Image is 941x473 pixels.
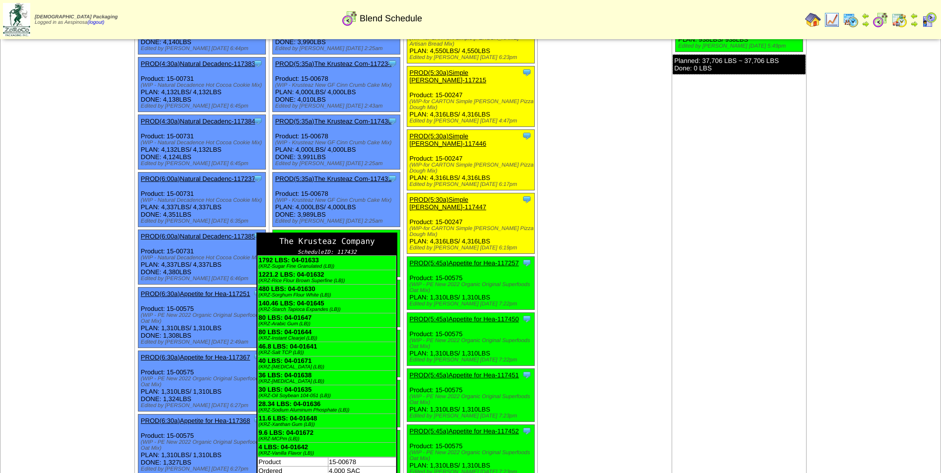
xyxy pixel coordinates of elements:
span: [DEMOGRAPHIC_DATA] Packaging [35,14,118,20]
img: Tooltip [522,258,532,268]
div: Product: 15-00678 PLAN: 4,000LBS / 4,000LBS [272,230,400,277]
div: Edited by [PERSON_NAME] [DATE] 6:46pm [141,276,265,282]
div: Edited by [PERSON_NAME] [DATE] 6:45pm [141,103,265,109]
img: Tooltip [387,174,397,183]
div: (KRZ-[MEDICAL_DATA] (LB)) [258,364,395,370]
b: 80 LBS: 04-01644 [258,328,312,336]
div: Product: 15-00678 PLAN: 4,000LBS / 4,000LBS DONE: 3,991LBS [272,115,400,170]
div: Edited by [PERSON_NAME] [DATE] 7:23pm [410,413,534,419]
img: calendarblend.gif [342,10,358,26]
a: PROD(6:30a)Appetite for Hea-117368 [141,417,250,424]
td: Product [258,457,328,466]
img: zoroco-logo-small.webp [3,3,30,36]
div: Edited by [PERSON_NAME] [DATE] 6:44pm [141,46,265,52]
a: PROD(5:45a)Appetite for Hea-117451 [410,371,519,379]
div: (WIP - Natural Decadence Hot Cocoa Cookie Mix) [141,82,265,88]
div: (WIP - PE New 2022 Organic Original Superfoods Oat Mix) [410,394,534,406]
a: PROD(5:30a)Simple [PERSON_NAME]-117447 [410,196,487,211]
div: The Krusteaz Company [257,234,396,249]
a: PROD(5:35a)The Krusteaz Com-117431 [275,175,392,182]
div: (WIP - Krusteaz New GF Cinn Crumb Cake Mix) [275,82,400,88]
a: PROD(5:45a)Appetite for Hea-117450 [410,315,519,323]
a: (logout) [87,20,104,25]
div: (WIP - Natural Decadence Hot Cocoa Cookie Mix) [141,140,265,146]
div: Edited by [PERSON_NAME] [DATE] 6:17pm [410,181,534,187]
img: arrowright.gif [910,20,918,28]
div: Edited by [PERSON_NAME] [DATE] 6:19pm [410,245,534,251]
b: 4 LBS: 04-01642 [258,443,308,451]
img: line_graph.gif [824,12,840,28]
img: Tooltip [522,131,532,141]
img: calendarcustomer.gif [921,12,937,28]
div: (KRZ-Instant Clearjel (LB)) [258,336,395,341]
div: Edited by [PERSON_NAME] [DATE] 7:22pm [410,301,534,307]
a: PROD(6:00a)Natural Decadenc-117385 [141,233,255,240]
div: Edited by [PERSON_NAME] [DATE] 6:23pm [410,55,534,60]
img: calendarblend.gif [873,12,888,28]
span: Blend Schedule [360,13,422,24]
div: Edited by [PERSON_NAME] [DATE] 2:25am [275,161,400,167]
b: 11.6 LBS: 04-01648 [258,414,317,422]
div: (KRZ-Arabic Gum (LB)) [258,321,395,327]
div: (WIP - Krusteaz New GF Cinn Crumb Cake Mix) [275,140,400,146]
div: Product: 15-00678 PLAN: 4,000LBS / 4,000LBS DONE: 3,989LBS [272,173,400,227]
td: 15-00678 [328,457,396,466]
div: (WIP - PE New 2022 Organic Original Superfoods Oat Mix) [141,312,265,324]
div: (KRZ-MCPm (LB)) [258,436,395,442]
div: (KRZ-Sorghum Flour White (LB)) [258,293,395,298]
img: Tooltip [387,59,397,68]
div: Edited by [PERSON_NAME] [DATE] 6:35pm [141,218,265,224]
div: (WIP-for CARTON Simple [PERSON_NAME] Pizza Dough Mix) [410,226,534,237]
img: home.gif [805,12,821,28]
div: Product: 15-00575 PLAN: 1,310LBS / 1,310LBS [407,369,534,422]
div: Product: 15-00575 PLAN: 1,310LBS / 1,310LBS DONE: 1,308LBS [138,288,265,348]
b: 140.46 LBS: 04-01645 [258,299,324,307]
a: PROD(4:30a)Natural Decadenc-117384 [141,118,255,125]
b: 80 LBS: 04-01647 [258,314,312,321]
b: 1221.2 LBS: 04-01632 [258,271,324,278]
div: (KRZ-Oil Soybean 104-051 (LB)) [258,393,395,399]
div: Product: 15-00731 PLAN: 4,132LBS / 4,132LBS DONE: 4,124LBS [138,115,265,170]
img: arrowleft.gif [910,12,918,20]
img: calendarprod.gif [843,12,859,28]
div: Edited by [PERSON_NAME] [DATE] 2:25am [275,218,400,224]
div: (KRZ-Xanthan Gum (LB)) [258,422,395,427]
div: (KRZ-Rice Flour Brown Superfine (LB)) [258,278,395,284]
b: 40 LBS: 04-01671 [258,357,312,364]
img: Tooltip [253,116,263,126]
b: 9.6 LBS: 04-01672 [258,429,314,436]
div: Product: 15-00575 PLAN: 1,310LBS / 1,310LBS [407,313,534,366]
div: (WIP - Krusteaz New GF Cinn Crumb Cake Mix) [275,197,400,203]
div: Edited by [PERSON_NAME] [DATE] 2:43am [275,103,400,109]
b: 480 LBS: 04-01630 [258,285,315,293]
div: Product: 15-00247 PLAN: 4,316LBS / 4,316LBS [407,193,534,254]
a: PROD(5:45a)Appetite for Hea-117257 [410,259,519,267]
img: Tooltip [253,415,263,425]
div: Product: 15-00678 PLAN: 4,000LBS / 4,000LBS DONE: 4,010LBS [272,58,400,112]
img: Tooltip [253,59,263,68]
img: Tooltip [387,231,397,241]
div: ScheduleID: 117432 [257,249,396,255]
img: arrowleft.gif [862,12,870,20]
a: PROD(5:45a)Appetite for Hea-117452 [410,427,519,435]
img: Tooltip [522,67,532,77]
div: Edited by [PERSON_NAME] [DATE] 4:47pm [410,118,534,124]
a: PROD(5:35a)The Krusteaz Com-117430 [275,118,392,125]
div: (WIP - PE New 2022 Organic Original Superfoods Oat Mix) [141,439,265,451]
div: Edited by [PERSON_NAME] [DATE] 2:49am [141,339,265,345]
div: Edited by [PERSON_NAME] [DATE] 2:25am [275,46,400,52]
div: (KRZ-Sodium Aluminum Phosphate (LB)) [258,408,395,413]
div: (WIP-for CARTON Simple [PERSON_NAME] Pizza Dough Mix) [410,162,534,174]
img: Tooltip [522,426,532,436]
img: calendarinout.gif [891,12,907,28]
div: Edited by [PERSON_NAME] [DATE] 6:27pm [141,466,265,472]
b: 36 LBS: 04-01638 [258,371,312,379]
div: Product: 15-00247 PLAN: 4,316LBS / 4,316LBS [407,66,534,127]
div: Edited by [PERSON_NAME] [DATE] 7:22pm [410,357,534,363]
a: PROD(5:35a)The Krusteaz Com-117234 [275,60,392,67]
span: Logged in as Aespinosa [35,14,118,25]
div: (WIP - PE New 2022 Organic Original Superfoods Oat Mix) [410,338,534,350]
a: PROD(5:30a)Simple [PERSON_NAME]-117446 [410,132,487,147]
div: (WIP - PE New 2022 Organic Original Superfoods Oat Mix) [410,450,534,462]
img: Tooltip [522,194,532,204]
